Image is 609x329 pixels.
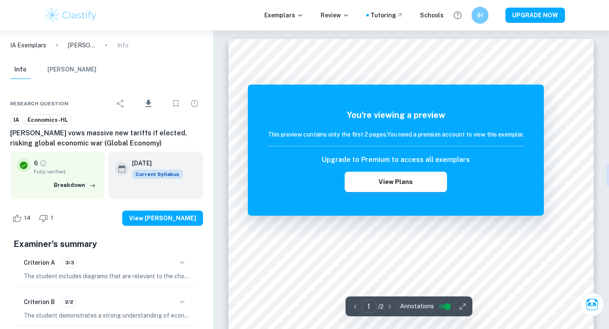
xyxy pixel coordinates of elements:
[24,258,55,267] h6: Criterion A
[68,41,95,50] p: [PERSON_NAME] vows massive new tariffs if elected, risking global economic war (Global Economy)
[44,7,98,24] img: Clastify logo
[167,95,184,112] div: Bookmark
[370,11,403,20] a: Tutoring
[475,11,485,20] h6: IH
[14,238,200,250] h5: Examiner's summary
[11,116,22,124] span: IA
[472,7,488,24] button: IH
[268,109,524,121] h5: You're viewing a preview
[19,214,35,222] span: 14
[378,302,384,311] p: / 2
[112,95,129,112] div: Share
[122,211,203,226] button: View [PERSON_NAME]
[450,8,465,22] button: Help and Feedback
[47,60,96,79] button: [PERSON_NAME]
[24,311,189,320] p: The student demonstrates a strong understanding of economic concepts by correctly using subject-s...
[52,179,98,192] button: Breakdown
[10,115,22,125] a: IA
[37,211,58,225] div: Dislike
[580,293,604,316] button: Ask Clai
[24,115,71,125] a: Economics-HL
[10,41,46,50] a: IA Exemplars
[132,170,183,179] div: This exemplar is based on the current syllabus. Feel free to refer to it for inspiration/ideas wh...
[345,172,447,192] button: View Plans
[34,159,38,168] p: 6
[400,302,434,311] span: Annotations
[46,214,58,222] span: 1
[10,211,35,225] div: Like
[62,259,77,266] span: 3/3
[34,168,98,175] span: Fully verified
[10,128,203,148] h6: [PERSON_NAME] vows massive new tariffs if elected, risking global economic war (Global Economy)
[321,11,349,20] p: Review
[420,11,444,20] a: Schools
[24,297,55,307] h6: Criterion B
[186,95,203,112] div: Report issue
[117,41,129,50] p: Info
[505,8,565,23] button: UPGRADE NOW
[322,155,470,165] h6: Upgrade to Premium to access all exemplars
[132,159,176,168] h6: [DATE]
[10,60,30,79] button: Info
[268,130,524,139] h6: This preview contains only the first 2 pages. You need a premium account to view this exemplar.
[25,116,71,124] span: Economics-HL
[24,271,189,281] p: The student includes diagrams that are relevant to the chosen concept and topic, such as the impa...
[10,100,69,107] span: Research question
[62,298,76,306] span: 2/2
[39,159,47,167] a: Grade fully verified
[132,170,183,179] span: Current Syllabus
[131,93,166,115] div: Download
[264,11,304,20] p: Exemplars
